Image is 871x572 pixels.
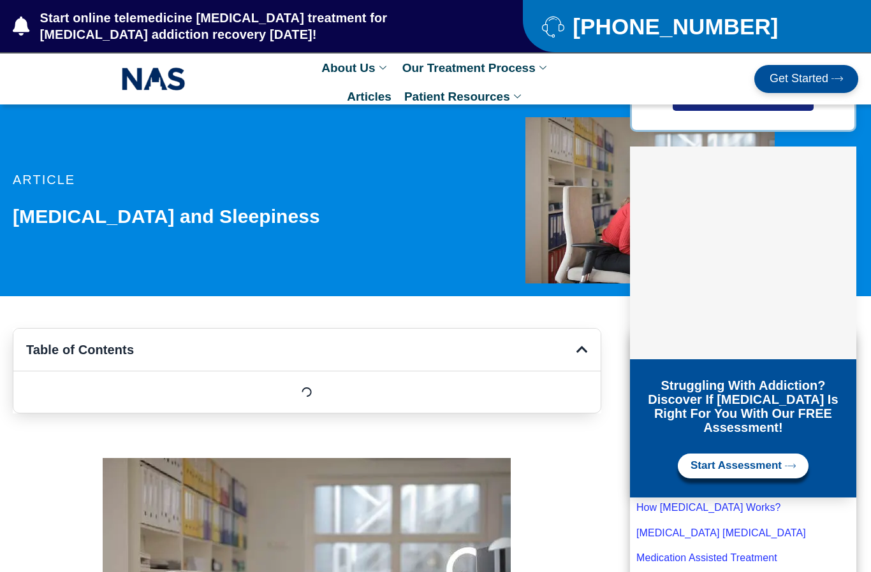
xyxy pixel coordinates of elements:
div: Close table of contents [576,343,588,356]
a: [PHONE_NUMBER] [542,15,839,38]
span: [PHONE_NUMBER] [569,18,778,34]
a: [MEDICAL_DATA] [MEDICAL_DATA] [636,527,806,538]
a: How [MEDICAL_DATA] Works? [636,502,781,513]
h3: Struggling with addiction? Discover if [MEDICAL_DATA] is right for you with our FREE Assessment! [640,378,847,434]
a: Medication Assisted Treatment [636,552,777,563]
img: NAS_email_signature-removebg-preview.png [122,64,186,94]
a: Patient Resources [398,82,531,111]
a: About Us [315,54,395,82]
span: Start online telemedicine [MEDICAL_DATA] treatment for [MEDICAL_DATA] addiction recovery [DATE]! [37,10,472,43]
span: Get Started [770,73,828,85]
span: Start Assessment [691,460,782,472]
a: Get Started [754,65,858,93]
p: article [13,173,442,186]
a: Our Treatment Process [396,54,556,82]
a: Articles [340,82,398,111]
a: Start online telemedicine [MEDICAL_DATA] treatment for [MEDICAL_DATA] addiction recovery [DATE]! [13,10,472,43]
a: Start Assessment [678,454,809,478]
h4: Table of Contents [26,341,576,358]
h1: [MEDICAL_DATA] and Sleepiness [13,205,442,228]
img: woman in red long sleeve shirt sitting on chair while leaning on laptop [525,117,775,283]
